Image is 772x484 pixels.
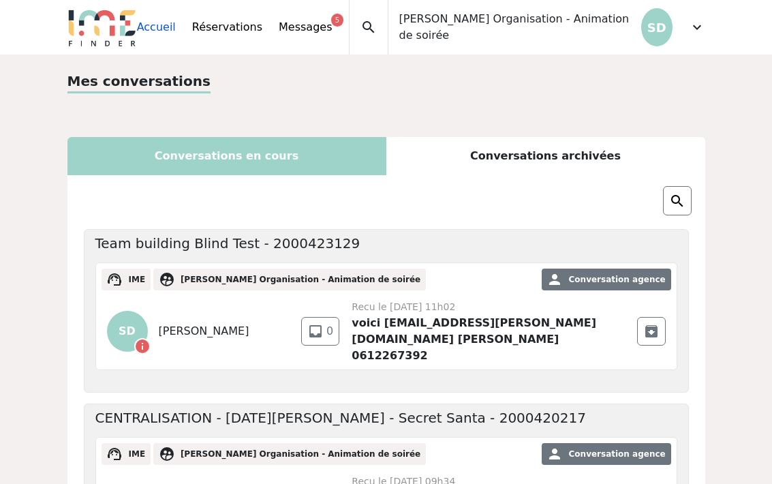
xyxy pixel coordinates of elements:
[352,316,596,362] strong: voici [EMAIL_ADDRESS][PERSON_NAME][DOMAIN_NAME] [PERSON_NAME] 0612267392
[399,11,630,44] span: [PERSON_NAME] Organisation - Animation de soirée
[106,271,123,288] span: support_agent
[331,14,343,27] div: 5
[569,275,666,284] span: Conversation agence
[326,323,333,339] span: 0
[181,275,420,284] span: [PERSON_NAME] Organisation - Animation de soirée
[192,19,262,35] a: Réservations
[301,317,339,346] a: inbox 0
[95,235,360,252] h5: Team building Blind Test - 2000423129
[546,446,563,462] span: person
[637,317,666,346] div: Archiver cette conversation
[67,8,137,46] img: Logo.png
[106,446,123,462] span: support_agent
[352,301,455,312] span: Recu le [DATE] 11h02
[128,275,145,284] span: IME
[360,19,377,35] span: search
[307,323,324,339] span: inbox
[159,323,249,339] span: [PERSON_NAME]
[689,19,705,35] span: expand_more
[67,71,211,93] p: Mes conversations
[67,137,386,175] div: Conversations en cours
[279,19,332,35] a: Messages5
[134,338,151,354] span: info
[159,271,175,288] span: supervised_user_circle
[546,271,563,288] span: person
[669,193,685,209] img: search.png
[159,446,175,462] span: supervised_user_circle
[643,323,660,339] span: archive
[107,311,148,352] p: SD
[386,137,705,175] div: Conversations archivées
[95,410,586,426] h5: CENTRALISATION - [DATE][PERSON_NAME] - Secret Santa - 2000420217
[128,449,145,459] span: IME
[181,449,420,459] span: [PERSON_NAME] Organisation - Animation de soirée
[137,19,176,35] a: Accueil
[641,8,673,46] p: SD
[569,449,666,459] span: Conversation agence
